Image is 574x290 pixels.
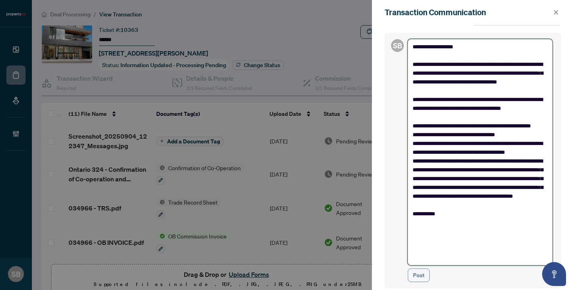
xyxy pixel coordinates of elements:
[408,268,430,282] button: Post
[553,10,559,15] span: close
[385,6,551,18] div: Transaction Communication
[393,40,402,51] span: SB
[413,269,425,282] span: Post
[542,262,566,286] button: Open asap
